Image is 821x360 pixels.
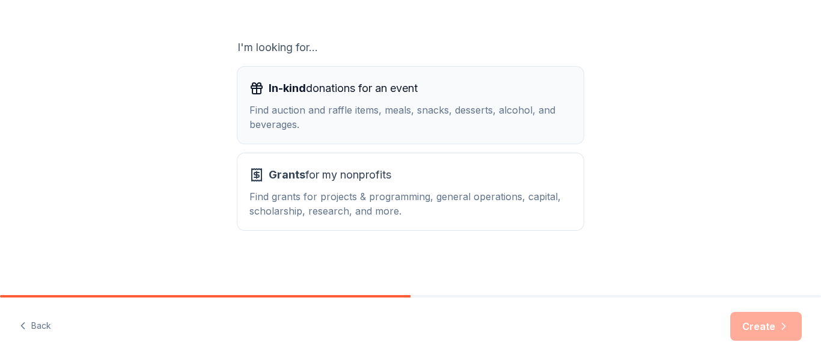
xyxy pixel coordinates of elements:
[249,103,572,132] div: Find auction and raffle items, meals, snacks, desserts, alcohol, and beverages.
[249,189,572,218] div: Find grants for projects & programming, general operations, capital, scholarship, research, and m...
[269,79,418,98] span: donations for an event
[269,168,305,181] span: Grants
[269,165,391,185] span: for my nonprofits
[269,82,306,94] span: In-kind
[237,38,584,57] div: I'm looking for...
[237,67,584,144] button: In-kinddonations for an eventFind auction and raffle items, meals, snacks, desserts, alcohol, and...
[237,153,584,230] button: Grantsfor my nonprofitsFind grants for projects & programming, general operations, capital, schol...
[19,314,51,339] button: Back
